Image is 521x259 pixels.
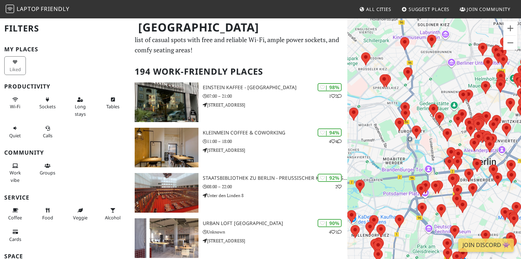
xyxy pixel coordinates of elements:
[37,205,58,223] button: Food
[4,18,126,39] h2: Filters
[203,220,347,226] h3: URBAN LOFT [GEOGRAPHIC_DATA]
[203,102,347,108] p: [STREET_ADDRESS]
[409,6,450,12] span: Suggest Places
[467,6,510,12] span: Join Community
[203,229,347,235] p: Unknown
[6,3,69,16] a: LaptopFriendly LaptopFriendly
[135,173,198,213] img: Staatsbibliothek zu Berlin - Preußischer Kulturbesitz
[41,5,69,13] span: Friendly
[4,226,26,245] button: Cards
[4,46,126,53] h3: My Places
[37,122,58,141] button: Calls
[318,83,342,91] div: | 98%
[133,18,346,37] h1: [GEOGRAPHIC_DATA]
[4,122,26,141] button: Quiet
[366,6,391,12] span: All Cities
[135,128,198,167] img: KleinMein Coffee & Coworking
[130,173,348,213] a: Staatsbibliothek zu Berlin - Preußischer Kulturbesitz | 92% 2 Staatsbibliothek zu Berlin - Preußi...
[69,205,91,223] button: Veggie
[399,3,453,16] a: Suggest Places
[130,82,348,122] a: Einstein Kaffee - Charlottenburg | 98% 12 Einstein Kaffee - [GEOGRAPHIC_DATA] 07:00 – 21:00 [STRE...
[135,218,198,258] img: URBAN LOFT Berlin
[203,237,347,244] p: [STREET_ADDRESS]
[203,130,347,136] h3: KleinMein Coffee & Coworking
[6,5,14,13] img: LaptopFriendly
[203,183,347,190] p: 08:00 – 22:00
[503,36,517,50] button: Verkleinern
[102,205,124,223] button: Alcohol
[42,214,53,221] span: Food
[8,214,22,221] span: Coffee
[135,82,198,122] img: Einstein Kaffee - Charlottenburg
[9,236,21,242] span: Credit cards
[69,94,91,120] button: Long stays
[4,205,26,223] button: Coffee
[130,218,348,258] a: URBAN LOFT Berlin | 90% 41 URBAN LOFT [GEOGRAPHIC_DATA] Unknown [STREET_ADDRESS]
[318,128,342,137] div: | 94%
[37,160,58,179] button: Groups
[17,5,40,13] span: Laptop
[318,219,342,227] div: | 90%
[10,103,20,110] span: Stable Wi-Fi
[203,93,347,99] p: 07:00 – 21:00
[4,160,26,186] button: Work vibe
[4,83,126,90] h3: Productivity
[130,128,348,167] a: KleinMein Coffee & Coworking | 94% 44 KleinMein Coffee & Coworking 11:00 – 18:00 [STREET_ADDRESS]
[39,103,56,110] span: Power sockets
[203,85,347,91] h3: Einstein Kaffee - [GEOGRAPHIC_DATA]
[329,138,342,145] p: 4 4
[503,21,517,35] button: Vergrößern
[356,3,394,16] a: All Cities
[203,192,347,199] p: Unter den Linden 8
[335,183,342,190] p: 2
[9,132,21,139] span: Quiet
[329,93,342,99] p: 1 2
[329,229,342,235] p: 4 1
[10,169,21,183] span: People working
[102,94,124,113] button: Tables
[75,103,86,117] span: Long stays
[318,174,342,182] div: | 92%
[203,147,347,154] p: [STREET_ADDRESS]
[73,214,88,221] span: Veggie
[4,149,126,156] h3: Community
[135,61,343,82] h2: 194 Work-Friendly Places
[105,214,121,221] span: Alcohol
[4,94,26,113] button: Wi-Fi
[106,103,119,110] span: Work-friendly tables
[203,138,347,145] p: 11:00 – 18:00
[40,169,55,176] span: Group tables
[37,94,58,113] button: Sockets
[203,175,347,181] h3: Staatsbibliothek zu Berlin - Preußischer Kulturbesitz
[43,132,52,139] span: Video/audio calls
[457,3,513,16] a: Join Community
[4,194,126,201] h3: Service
